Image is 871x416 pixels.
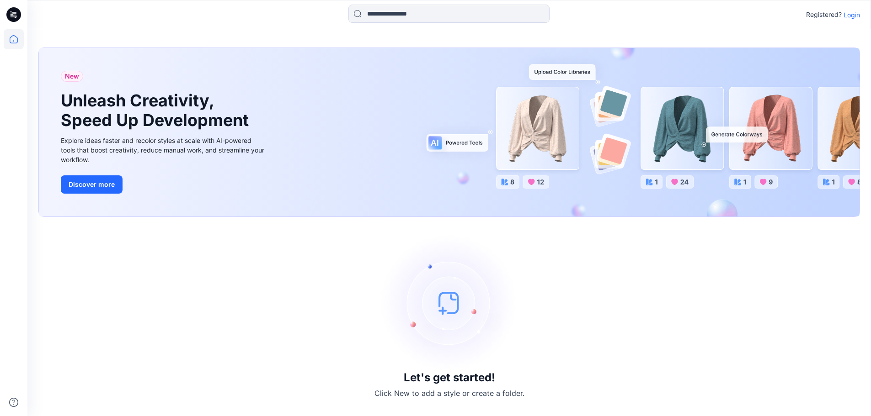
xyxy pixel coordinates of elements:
[374,388,524,399] p: Click New to add a style or create a folder.
[61,175,123,194] button: Discover more
[65,71,79,82] span: New
[844,10,860,20] p: Login
[61,175,267,194] a: Discover more
[61,91,253,130] h1: Unleash Creativity, Speed Up Development
[806,9,842,20] p: Registered?
[381,234,518,371] img: empty-state-image.svg
[61,136,267,164] div: Explore ideas faster and recolor styles at scale with AI-powered tools that boost creativity, red...
[404,371,495,384] h3: Let's get started!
